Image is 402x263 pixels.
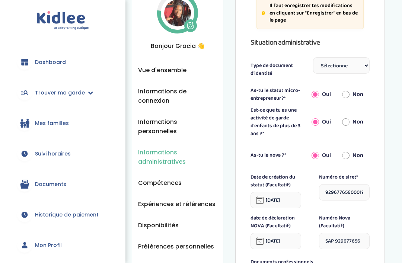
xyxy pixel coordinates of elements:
button: Informations personnelles [138,117,217,136]
a: Historique de paiement [11,201,114,228]
a: Mon Profil [11,232,114,259]
label: As-tu le statut micro-entrepreneur?* [251,87,309,102]
a: Suivi horaires [11,140,114,167]
span: Historique de paiement [35,211,99,219]
label: Numéro de siret* [319,173,370,181]
button: Vue d'ensemble [138,65,186,75]
label: Oui [322,118,331,126]
label: Est-ce que tu as une activité de garde d'enfants de plus de 3 ans ?* [251,106,309,138]
label: Oui [322,151,331,160]
span: Dashboard [35,58,66,66]
button: Préférences personnelles [138,242,214,251]
button: Compétences [138,178,182,187]
label: Date de création du statut (Facultatif) [251,173,301,189]
span: Mon Profil [35,241,62,249]
button: Informations administratives [138,148,217,166]
p: Il faut enregistrer tes modifications en cliquant sur "Enregistrer" en bas de la page [269,2,359,24]
button: Disponibilités [138,221,179,230]
button: Informations de connexion [138,87,217,105]
a: Dashboard [11,49,114,76]
button: Expériences et références [138,199,216,209]
label: Oui [322,90,331,99]
h3: Situation administrative [251,36,370,48]
label: date de déclaration NOVA (Facultatif) [251,214,301,230]
input: Numéro nova [319,233,370,249]
label: Non [352,118,363,126]
span: Suivi horaires [35,150,71,158]
span: Mes familles [35,119,69,127]
input: Siret [319,184,370,201]
a: Documents [11,171,114,198]
label: Non [352,90,363,99]
a: Mes familles [11,110,114,137]
img: logo.svg [36,11,89,30]
label: Non [352,151,363,160]
span: Bonjour Gracia 👋 [138,41,217,51]
span: Documents [35,180,66,188]
span: Trouver ma garde [35,89,85,97]
label: Type de document d'identité [251,62,307,77]
label: Numéro Nova (Facultatif) [319,214,370,230]
input: Date [251,192,301,208]
input: Date [251,233,301,249]
a: Trouver ma garde [11,79,114,106]
label: As-tu la nova ?* [251,151,309,159]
